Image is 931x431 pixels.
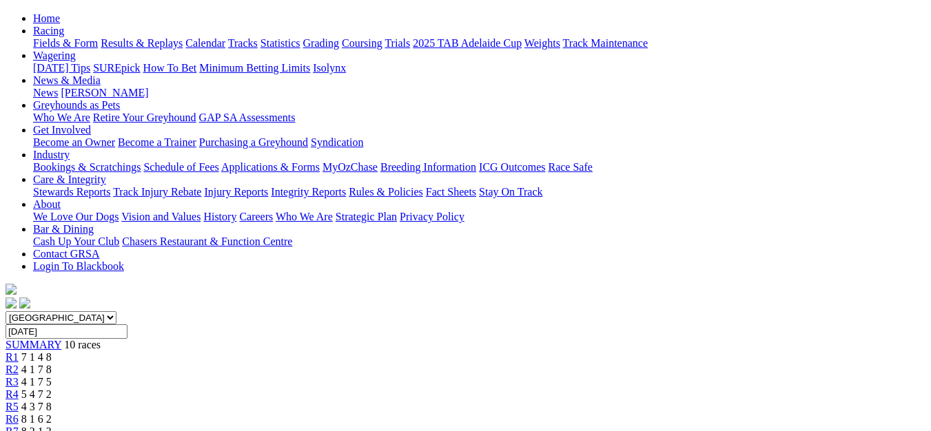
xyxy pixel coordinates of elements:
[400,211,464,222] a: Privacy Policy
[33,260,124,272] a: Login To Blackbook
[33,50,76,61] a: Wagering
[33,161,141,173] a: Bookings & Scratchings
[113,186,201,198] a: Track Injury Rebate
[33,136,115,148] a: Become an Owner
[303,37,339,49] a: Grading
[33,198,61,210] a: About
[33,223,94,235] a: Bar & Dining
[33,211,925,223] div: About
[33,136,925,149] div: Get Involved
[21,388,52,400] span: 5 4 7 2
[33,235,925,248] div: Bar & Dining
[21,413,52,425] span: 8 1 6 2
[33,211,119,222] a: We Love Our Dogs
[311,136,363,148] a: Syndication
[33,99,120,111] a: Greyhounds as Pets
[121,211,201,222] a: Vision and Values
[380,161,476,173] a: Breeding Information
[239,211,273,222] a: Careers
[479,161,545,173] a: ICG Outcomes
[413,37,522,49] a: 2025 TAB Adelaide Cup
[524,37,560,49] a: Weights
[33,149,70,160] a: Industry
[33,12,60,24] a: Home
[143,161,218,173] a: Schedule of Fees
[21,364,52,375] span: 4 1 7 8
[276,211,333,222] a: Who We Are
[6,413,19,425] a: R6
[199,62,310,74] a: Minimum Betting Limits
[349,186,423,198] a: Rules & Policies
[33,25,64,36] a: Racing
[228,37,258,49] a: Tracks
[33,186,110,198] a: Stewards Reports
[33,248,99,260] a: Contact GRSA
[385,37,410,49] a: Trials
[563,37,648,49] a: Track Maintenance
[33,37,98,49] a: Fields & Form
[271,186,346,198] a: Integrity Reports
[33,87,925,99] div: News & Media
[199,112,296,123] a: GAP SA Assessments
[33,112,925,124] div: Greyhounds as Pets
[33,174,106,185] a: Care & Integrity
[323,161,378,173] a: MyOzChase
[260,37,300,49] a: Statistics
[6,297,17,308] img: facebook.svg
[33,37,925,50] div: Racing
[21,401,52,412] span: 4 3 7 8
[479,186,542,198] a: Stay On Track
[21,351,52,363] span: 7 1 4 8
[6,351,19,363] a: R1
[143,62,197,74] a: How To Bet
[313,62,346,74] a: Isolynx
[6,339,61,350] a: SUMMARY
[33,74,101,86] a: News & Media
[64,339,101,350] span: 10 races
[118,136,196,148] a: Become a Trainer
[426,186,476,198] a: Fact Sheets
[221,161,320,173] a: Applications & Forms
[33,112,90,123] a: Who We Are
[33,62,90,74] a: [DATE] Tips
[101,37,183,49] a: Results & Replays
[33,161,925,174] div: Industry
[6,401,19,412] a: R5
[203,211,236,222] a: History
[21,376,52,388] span: 4 1 7 5
[6,364,19,375] a: R2
[93,112,196,123] a: Retire Your Greyhound
[185,37,225,49] a: Calendar
[61,87,148,98] a: [PERSON_NAME]
[19,297,30,308] img: twitter.svg
[33,186,925,198] div: Care & Integrity
[342,37,382,49] a: Coursing
[6,284,17,295] img: logo-grsa-white.png
[548,161,592,173] a: Race Safe
[199,136,308,148] a: Purchasing a Greyhound
[6,388,19,400] a: R4
[6,376,19,388] a: R3
[204,186,268,198] a: Injury Reports
[33,235,119,247] a: Cash Up Your Club
[33,62,925,74] div: Wagering
[93,62,140,74] a: SUREpick
[33,87,58,98] a: News
[122,235,292,247] a: Chasers Restaurant & Function Centre
[33,124,91,136] a: Get Involved
[6,324,127,339] input: Select date
[336,211,397,222] a: Strategic Plan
